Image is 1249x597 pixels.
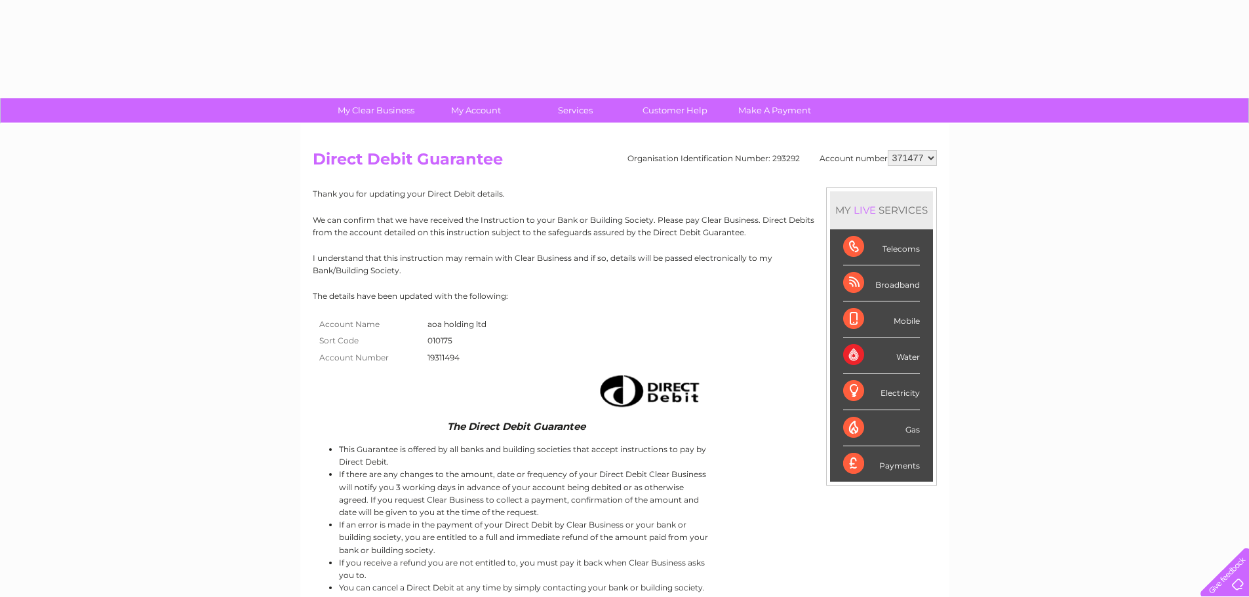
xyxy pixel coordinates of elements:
p: We can confirm that we have received the Instruction to your Bank or Building Society. Please pay... [313,214,937,239]
a: My Account [422,98,530,123]
li: This Guarantee is offered by all banks and building societies that accept instructions to pay by ... [339,443,711,468]
td: The Direct Debit Guarantee [313,417,711,435]
h2: Direct Debit Guarantee [313,150,937,175]
div: Water [843,337,920,374]
a: My Clear Business [322,98,430,123]
img: Direct Debit image [588,370,707,412]
td: 19311494 [424,349,490,366]
td: aoa holding ltd [424,316,490,333]
div: Broadband [843,265,920,301]
li: If there are any changes to the amount, date or frequency of your Direct Debit Clear Business wil... [339,468,711,518]
li: If you receive a refund you are not entitled to, you must pay it back when Clear Business asks yo... [339,556,711,581]
td: 010175 [424,332,490,349]
div: Electricity [843,374,920,410]
div: Payments [843,446,920,482]
div: Organisation Identification Number: 293292 Account number [627,150,937,166]
th: Sort Code [313,332,424,349]
div: Gas [843,410,920,446]
a: Make A Payment [721,98,829,123]
div: LIVE [851,204,879,216]
div: Mobile [843,301,920,337]
th: Account Name [313,316,424,333]
div: MY SERVICES [830,191,933,229]
a: Services [521,98,629,123]
p: The details have been updated with the following: [313,290,937,302]
p: Thank you for updating your Direct Debit details. [313,187,937,200]
a: Customer Help [621,98,729,123]
p: I understand that this instruction may remain with Clear Business and if so, details will be pass... [313,252,937,277]
li: If an error is made in the payment of your Direct Debit by Clear Business or your bank or buildin... [339,518,711,556]
div: Telecoms [843,229,920,265]
th: Account Number [313,349,424,366]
